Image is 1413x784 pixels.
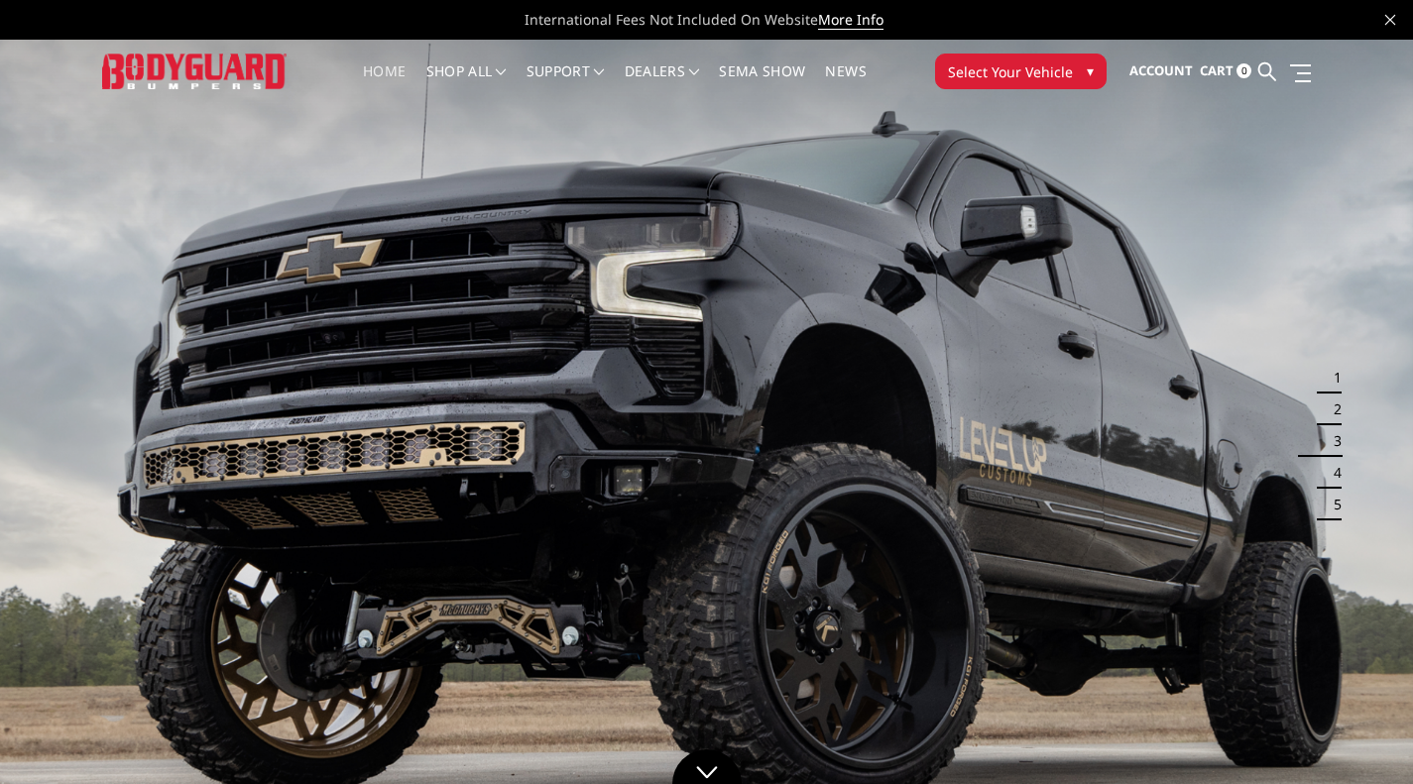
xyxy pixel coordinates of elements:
a: News [825,64,866,103]
span: ▾ [1087,60,1094,81]
a: Account [1129,45,1193,98]
a: More Info [818,10,883,30]
span: 0 [1236,63,1251,78]
a: shop all [426,64,507,103]
img: BODYGUARD BUMPERS [102,54,288,90]
a: Home [363,64,406,103]
span: Account [1129,61,1193,79]
button: 1 of 5 [1322,362,1342,393]
a: Dealers [625,64,700,103]
button: 2 of 5 [1322,393,1342,425]
button: 3 of 5 [1322,425,1342,457]
a: Cart 0 [1200,45,1251,98]
a: SEMA Show [719,64,805,103]
span: Cart [1200,61,1234,79]
button: 5 of 5 [1322,489,1342,520]
a: Click to Down [672,749,742,784]
button: 4 of 5 [1322,457,1342,489]
span: Select Your Vehicle [948,61,1073,82]
button: Select Your Vehicle [935,54,1107,89]
a: Support [527,64,605,103]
